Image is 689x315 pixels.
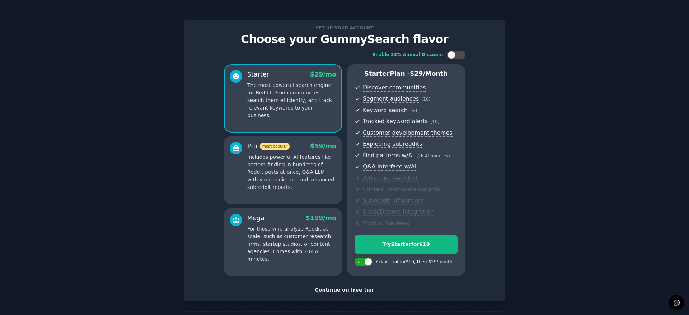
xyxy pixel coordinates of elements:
span: $ 199 /mo [306,214,336,222]
span: ( 10 ) [430,119,439,124]
span: Keyword search [363,107,408,114]
span: ( 2k AI minutes ) [416,153,450,158]
div: Try Starter for $10 [355,241,457,248]
span: Exploding subreddits [363,140,422,148]
button: TryStarterfor$10 [355,235,458,254]
div: Mega [247,214,264,223]
div: Continue on free tier [191,286,498,294]
span: Customer development themes [363,129,453,137]
span: Advanced search UI [363,175,419,182]
span: Q&A interface w/AI [363,163,416,171]
span: $ 29 /month [410,70,448,77]
span: ( ∞ ) [410,108,417,113]
span: Slack/Discord integration [363,208,434,216]
span: Subreddit influencers [363,197,423,205]
p: Starter Plan - [355,69,458,78]
div: 7 days trial for $10 , then $ 29 /month [375,259,453,265]
span: $ 29 /mo [310,71,336,78]
div: Starter [247,70,269,79]
div: Enable 33% Annual Discount [372,52,444,58]
p: Choose your GummySearch flavor [191,33,498,46]
p: Includes powerful AI features like pattern-finding in hundreds of Reddit posts at once, Q&A LLM w... [247,153,336,191]
span: most popular [260,143,290,150]
span: Segment audiences [363,95,419,103]
span: Tracked keyword alerts [363,118,428,125]
span: Discover communities [363,84,426,92]
span: Content promotion insights [363,186,440,193]
p: The most powerful search engine for Reddit. Find communities, search them efficiently, and track ... [247,82,336,119]
div: Pro [247,142,290,151]
span: ( 10 ) [421,97,430,102]
span: $ 59 /mo [310,143,336,150]
span: Set up your account [314,24,375,32]
span: Find patterns w/AI [363,152,414,159]
span: Product Reviews [363,220,409,227]
p: For those who analyze Reddit at scale, such as customer research firms, startup studios, or conte... [247,225,336,263]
